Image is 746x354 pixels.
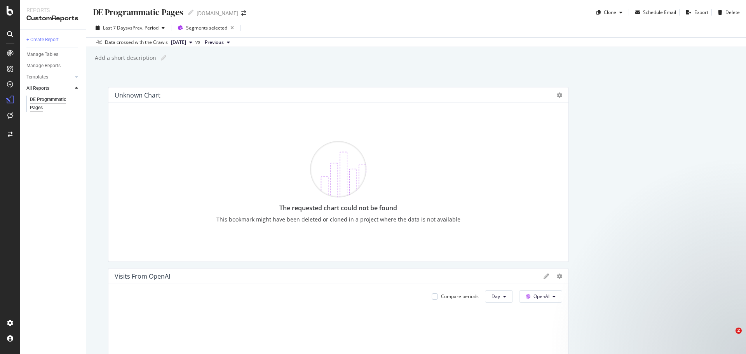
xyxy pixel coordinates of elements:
span: vs Prev. Period [128,24,159,31]
a: DE Programmatic Pages [30,96,80,112]
div: Unknown chartThe requested chart could not be foundThis bookmark might have been deleted or clone... [108,87,569,262]
button: Segments selected [174,22,237,34]
a: Templates [26,73,73,81]
span: Last 7 Days [103,24,128,31]
span: vs [195,38,202,45]
div: All Reports [26,84,49,92]
button: Delete [715,6,740,19]
div: CustomReports [26,14,80,23]
div: arrow-right-arrow-left [241,10,246,16]
div: DE Programmatic Pages [30,96,74,112]
div: Reports [26,6,80,14]
div: Add a short description [94,54,156,62]
div: Manage Tables [26,51,58,59]
div: DE Programmatic Pages [92,6,183,18]
span: Day [492,293,500,300]
div: Clone [604,9,616,16]
a: All Reports [26,84,73,92]
button: Previous [202,38,233,47]
button: OpenAI [519,290,562,303]
span: Segments selected [186,24,227,31]
button: Last 7 DaysvsPrev. Period [92,22,168,34]
div: Visits From OpenAI [115,272,170,280]
button: Day [485,290,513,303]
button: [DATE] [168,38,195,47]
div: Unknown chart [115,91,160,99]
a: Manage Tables [26,51,80,59]
div: + Create Report [26,36,59,44]
span: 2 [736,328,742,334]
img: CKGWtfuM.png [310,141,366,197]
button: Export [683,6,708,19]
div: Compare periods [441,293,479,300]
i: Edit report name [161,55,166,61]
div: [DOMAIN_NAME] [197,9,238,17]
button: Schedule Email [632,6,676,19]
span: Previous [205,39,224,46]
div: Data crossed with the Crawls [105,39,168,46]
div: Delete [725,9,740,16]
a: Manage Reports [26,62,80,70]
i: Edit report name [188,10,193,15]
div: Export [694,9,708,16]
div: Templates [26,73,48,81]
div: This bookmark might have been deleted or cloned in a project where the data is not available [216,216,460,223]
iframe: Intercom live chat [720,328,738,346]
span: 2025 Sep. 6th [171,39,186,46]
a: + Create Report [26,36,80,44]
span: OpenAI [533,293,549,300]
div: Manage Reports [26,62,61,70]
div: Schedule Email [643,9,676,16]
div: The requested chart could not be found [216,204,460,213]
button: Clone [593,6,626,19]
